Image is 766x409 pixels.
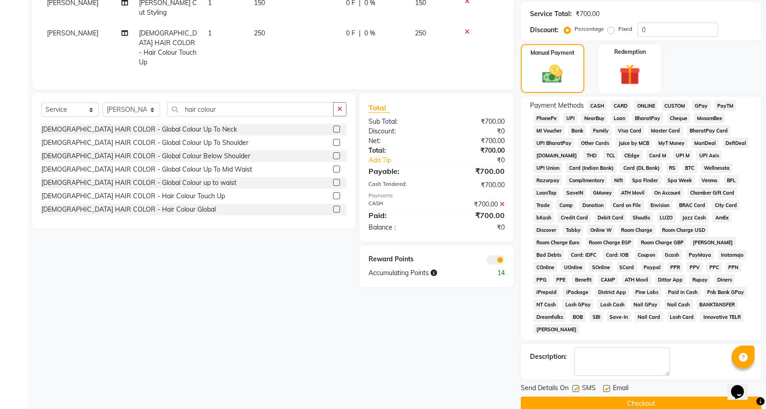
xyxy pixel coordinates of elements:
span: Visa Card [615,125,645,136]
span: ATH Movil [622,274,651,285]
span: Bad Debts [534,249,564,260]
span: SMS [582,383,596,395]
span: Credit Card [558,212,591,223]
span: Dreamfolks [534,311,566,322]
span: iPackage [563,287,591,297]
span: CARD [610,100,630,111]
span: Save-In [607,311,631,322]
span: Other Cards [578,138,612,148]
span: Room Charge EGP [586,237,634,248]
span: MyT Money [656,138,688,148]
span: Coupon [635,249,658,260]
span: SCard [616,262,637,272]
label: Manual Payment [530,49,575,57]
div: ₹700.00 [437,200,512,209]
span: [DOMAIN_NAME] [534,150,580,161]
span: Card on File [610,200,644,210]
span: BOB [570,311,586,322]
span: Donation [579,200,606,210]
span: Card (DL Bank) [620,162,662,173]
span: BFL [724,175,738,185]
div: 14 [474,268,511,278]
div: Discount: [362,127,437,136]
span: Benefit [572,274,594,285]
span: Loan [611,113,628,123]
span: Diners [714,274,735,285]
div: ₹0 [437,223,512,232]
span: [PERSON_NAME] [690,237,736,248]
div: Description: [530,352,567,362]
input: Search or Scan [167,102,334,116]
label: Fixed [618,25,632,33]
span: PPG [534,274,550,285]
span: Chamber Gift Card [687,187,737,198]
span: 0 F [346,29,355,38]
span: ONLINE [634,100,658,111]
div: ₹700.00 [576,9,599,19]
div: ₹700.00 [437,166,512,177]
span: Nail Card [635,311,663,322]
span: BTC [682,162,697,173]
span: BharatPay [632,113,663,123]
span: BANKTANSFER [697,299,738,310]
span: PayTM [714,100,737,111]
span: ATH Movil [618,187,648,198]
div: [DEMOGRAPHIC_DATA] HAIR COLOR - Hair Colour Global [41,205,216,214]
span: UPI [563,113,577,123]
span: Paypal [641,262,664,272]
span: 1 [208,29,212,37]
span: GMoney [590,187,615,198]
span: Pnb Bank GPay [704,287,747,297]
div: ₹700.00 [437,136,512,146]
span: Lash Cash [597,299,627,310]
span: THD [583,150,599,161]
span: DefiDeal [723,138,749,148]
div: [DEMOGRAPHIC_DATA] HAIR COLOR - Global Colour Up To Neck [41,125,237,134]
span: Nift [611,175,626,185]
span: Payment Methods [530,101,584,110]
span: MosamBee [694,113,725,123]
span: Rupay [689,274,710,285]
div: [DEMOGRAPHIC_DATA] HAIR COLOR - Global Colour Below Shoulder [41,151,250,161]
span: Innovative TELR [700,311,743,322]
span: Room Charge GBP [638,237,686,248]
div: Accumulating Points [362,268,474,278]
span: UPI Axis [696,150,722,161]
span: UPI BharatPay [534,138,575,148]
span: Complimentary [566,175,607,185]
span: Juice by MCB [616,138,652,148]
span: Gcash [662,249,682,260]
div: CASH [362,200,437,209]
span: Wellnessta [701,162,733,173]
span: TCL [603,150,618,161]
div: Total: [362,146,437,156]
span: Total [369,103,390,113]
span: Venmo [699,175,720,185]
span: Debit Card [594,212,626,223]
div: Net: [362,136,437,146]
span: Card: IDFC [568,249,599,260]
span: BRAC Card [676,200,708,210]
span: MariDeal [691,138,719,148]
div: [DEMOGRAPHIC_DATA] HAIR COLOR - Hair Colour Touch Up [41,191,225,201]
span: SBI [589,311,603,322]
span: Card: IOB [603,249,631,260]
span: | [359,29,361,38]
span: Nail Cash [664,299,693,310]
div: Service Total: [530,9,572,19]
span: Shoutlo [630,212,653,223]
span: UPI M [673,150,693,161]
span: Email [613,383,628,395]
span: Bank [568,125,586,136]
span: RS [666,162,679,173]
span: CAMP [598,274,618,285]
span: bKash [534,212,554,223]
span: District App [595,287,629,297]
span: City Card [712,200,740,210]
span: Card M [646,150,669,161]
span: Room Charge [618,225,656,235]
span: [DEMOGRAPHIC_DATA] HAIR COLOR - Hair Colour Touch Up [139,29,197,66]
div: [DEMOGRAPHIC_DATA] HAIR COLOR - Global Colour Up To Shoulder [41,138,248,148]
div: ₹700.00 [437,180,512,190]
span: Master Card [648,125,683,136]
